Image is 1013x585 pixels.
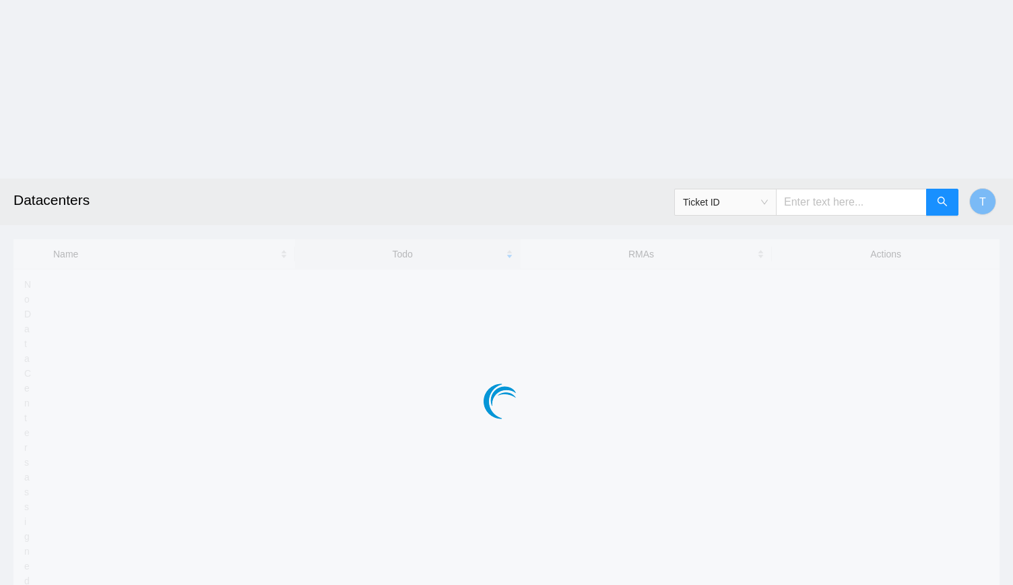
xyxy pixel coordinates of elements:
button: search [926,189,958,216]
span: Ticket ID [683,192,768,212]
span: T [979,193,986,210]
span: search [937,196,948,209]
input: Enter text here... [776,189,927,216]
button: T [969,188,996,215]
h2: Datacenters [13,179,704,222]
